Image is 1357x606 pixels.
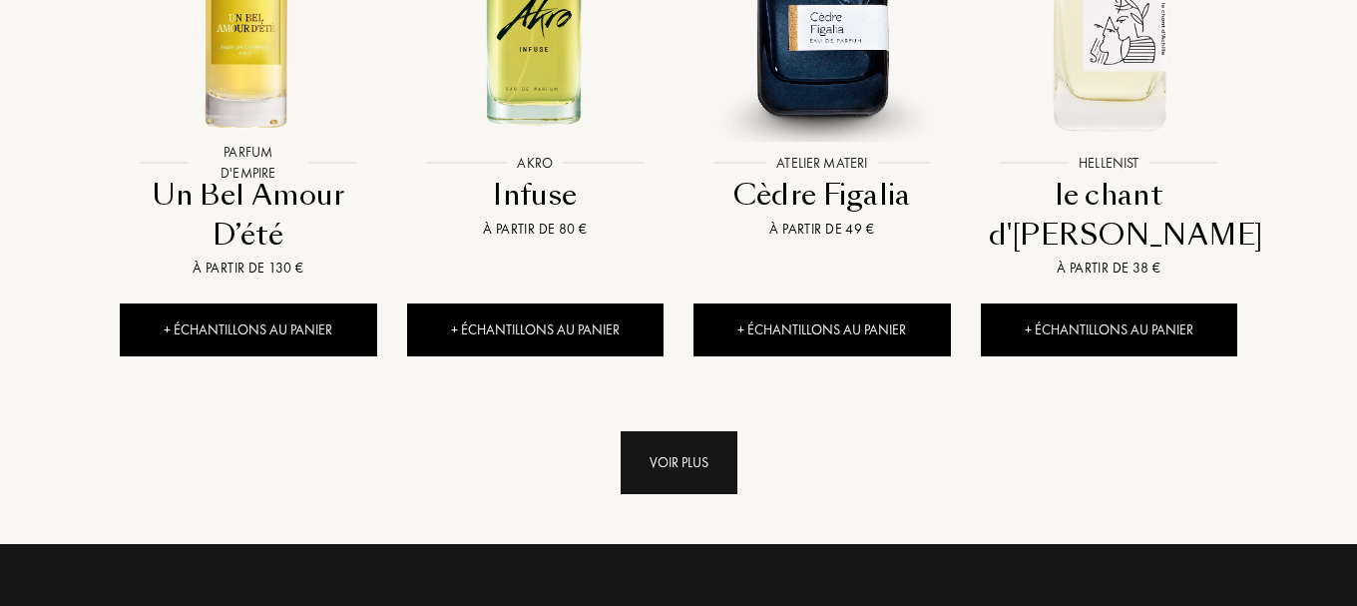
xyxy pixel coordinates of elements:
[693,303,951,356] div: + Échantillons au panier
[621,431,737,494] div: Voir plus
[415,176,657,215] div: Infuse
[120,303,377,356] div: + Échantillons au panier
[989,176,1230,255] div: le chant d'[PERSON_NAME]
[989,258,1230,279] div: À partir de 38 €
[128,258,369,279] div: À partir de 130 €
[701,176,943,215] div: Cèdre Figalia
[407,303,665,356] div: + Échantillons au panier
[128,176,369,255] div: Un Bel Amour D’été
[415,219,657,240] div: À partir de 80 €
[701,219,943,240] div: À partir de 49 €
[981,303,1238,356] div: + Échantillons au panier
